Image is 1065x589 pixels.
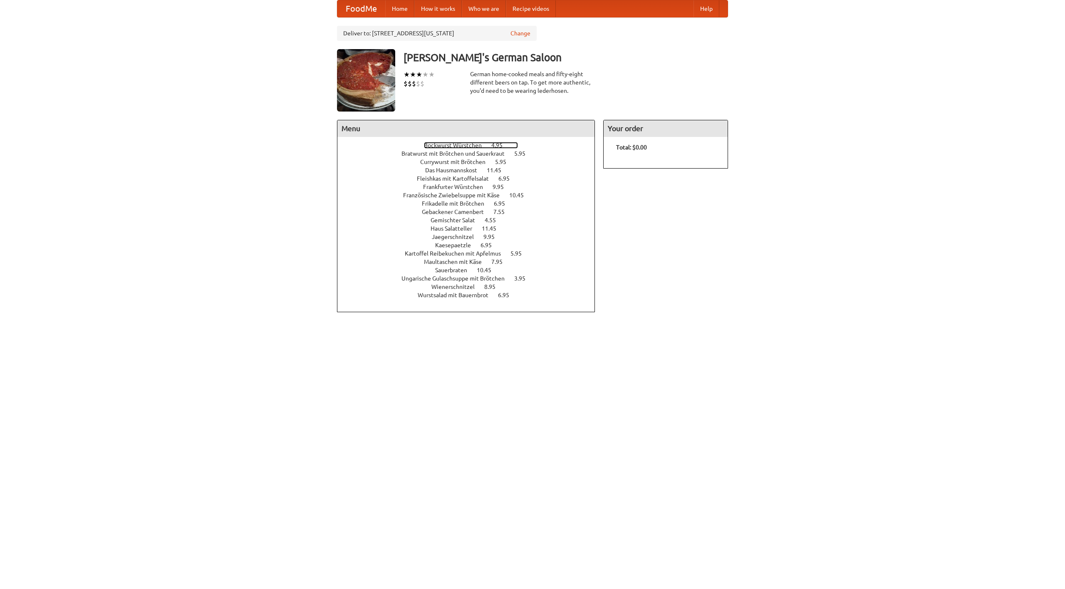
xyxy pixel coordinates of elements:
[425,167,517,174] a: Das Hausmannskost 11.45
[403,192,508,199] span: Französische Zwiebelsuppe mit Käse
[422,209,492,215] span: Gebackener Camenbert
[404,70,410,79] li: ★
[477,267,500,273] span: 10.45
[401,150,541,157] a: Bratwurst mit Brötchen und Sauerkraut 5.95
[404,79,408,88] li: $
[494,200,513,207] span: 6.95
[509,192,532,199] span: 10.45
[337,120,594,137] h4: Menu
[483,234,503,240] span: 9.95
[498,292,518,298] span: 6.95
[431,283,483,290] span: Wienerschnitzel
[495,159,515,165] span: 5.95
[431,217,511,224] a: Gemischter Salat 4.55
[422,200,493,207] span: Frikadelle mit Brötchen
[484,283,504,290] span: 8.95
[385,0,414,17] a: Home
[401,275,513,282] span: Ungarische Gulaschsuppe mit Brötchen
[337,49,395,112] img: angular.jpg
[493,209,513,215] span: 7.55
[412,79,416,88] li: $
[416,70,422,79] li: ★
[435,242,507,249] a: Kaesepaetzle 6.95
[432,234,510,240] a: Jaegerschnitzel 9.95
[431,217,483,224] span: Gemischter Salat
[485,217,504,224] span: 4.55
[420,159,494,165] span: Currywurst mit Brötchen
[510,250,530,257] span: 5.95
[493,184,512,190] span: 9.95
[401,275,541,282] a: Ungarische Gulaschsuppe mit Brötchen 3.95
[417,175,497,182] span: Fleishkas mit Kartoffelsalat
[428,70,435,79] li: ★
[487,167,510,174] span: 11.45
[498,175,518,182] span: 6.95
[423,184,519,190] a: Frankfurter Würstchen 9.95
[431,283,511,290] a: Wienerschnitzel 8.95
[410,70,416,79] li: ★
[425,167,485,174] span: Das Hausmannskost
[604,120,728,137] h4: Your order
[405,250,509,257] span: Kartoffel Reibekuchen mit Apfelmus
[424,142,490,149] span: Bockwurst Würstchen
[414,0,462,17] a: How it works
[435,242,479,249] span: Kaesepaetzle
[403,192,539,199] a: Französische Zwiebelsuppe mit Käse 10.45
[435,267,476,273] span: Sauerbraten
[416,79,420,88] li: $
[420,79,424,88] li: $
[431,225,512,232] a: Haus Salatteller 11.45
[480,242,500,249] span: 6.95
[514,150,534,157] span: 5.95
[424,258,490,265] span: Maultaschen mit Käse
[435,267,507,273] a: Sauerbraten 10.45
[514,275,534,282] span: 3.95
[337,0,385,17] a: FoodMe
[401,150,513,157] span: Bratwurst mit Brötchen und Sauerkraut
[422,200,520,207] a: Frikadelle mit Brötchen 6.95
[510,29,530,37] a: Change
[616,144,647,151] b: Total: $0.00
[418,292,525,298] a: Wurstsalad mit Bauernbrot 6.95
[462,0,506,17] a: Who we are
[422,70,428,79] li: ★
[408,79,412,88] li: $
[405,250,537,257] a: Kartoffel Reibekuchen mit Apfelmus 5.95
[418,292,497,298] span: Wurstsalad mit Bauernbrot
[423,184,491,190] span: Frankfurter Würstchen
[693,0,719,17] a: Help
[404,49,728,66] h3: [PERSON_NAME]'s German Saloon
[470,70,595,95] div: German home-cooked meals and fifty-eight different beers on tap. To get more authentic, you'd nee...
[424,258,518,265] a: Maultaschen mit Käse 7.95
[482,225,505,232] span: 11.45
[431,225,480,232] span: Haus Salatteller
[506,0,556,17] a: Recipe videos
[417,175,525,182] a: Fleishkas mit Kartoffelsalat 6.95
[432,234,482,240] span: Jaegerschnitzel
[420,159,522,165] a: Currywurst mit Brötchen 5.95
[424,142,518,149] a: Bockwurst Würstchen 4.95
[422,209,520,215] a: Gebackener Camenbert 7.55
[337,26,537,41] div: Deliver to: [STREET_ADDRESS][US_STATE]
[491,142,511,149] span: 4.95
[491,258,511,265] span: 7.95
